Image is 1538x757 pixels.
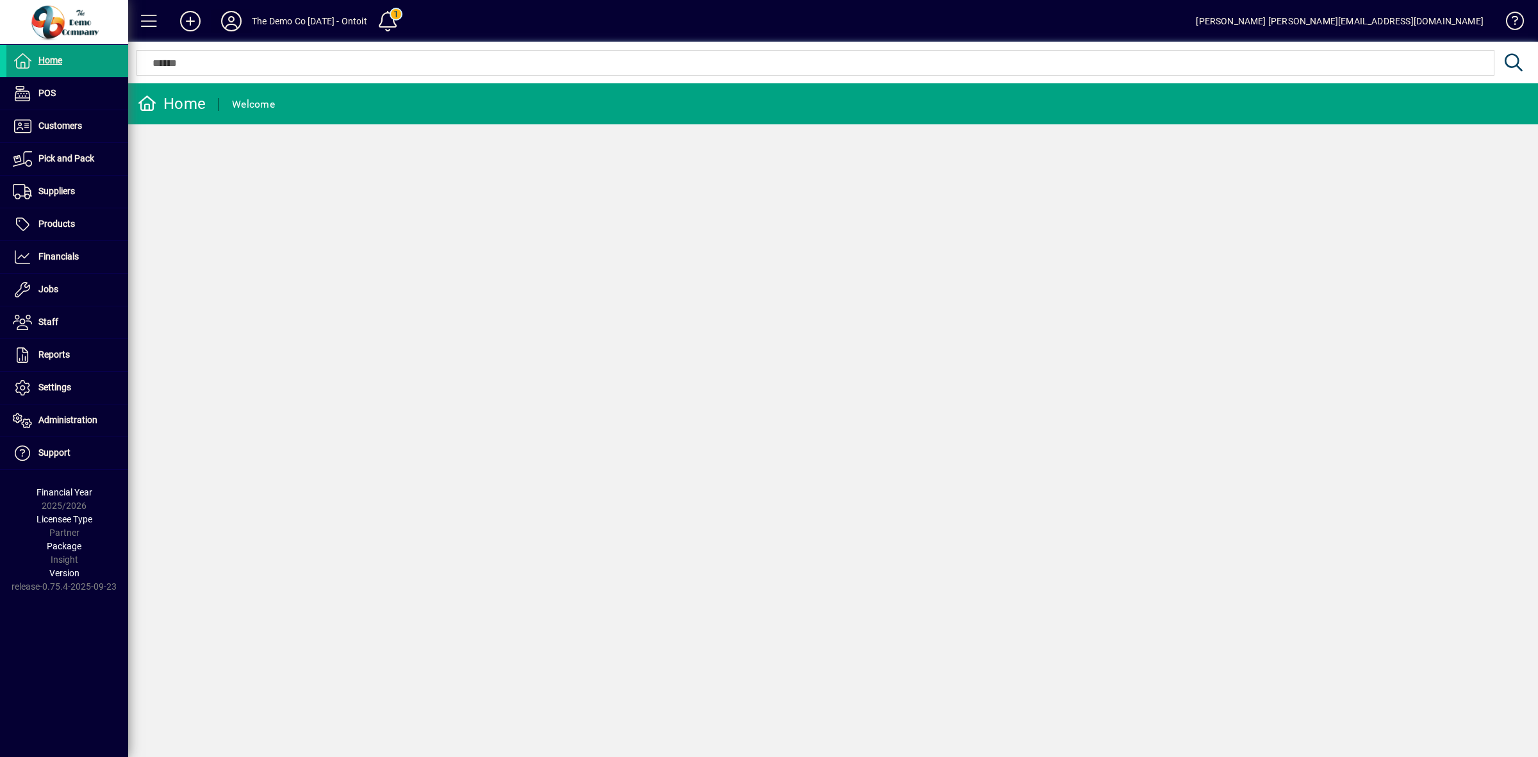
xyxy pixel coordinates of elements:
[6,274,128,306] a: Jobs
[38,382,71,392] span: Settings
[1196,11,1484,31] div: [PERSON_NAME] [PERSON_NAME][EMAIL_ADDRESS][DOMAIN_NAME]
[38,317,58,327] span: Staff
[211,10,252,33] button: Profile
[37,514,92,524] span: Licensee Type
[47,541,81,551] span: Package
[38,88,56,98] span: POS
[6,306,128,338] a: Staff
[38,415,97,425] span: Administration
[6,437,128,469] a: Support
[38,186,75,196] span: Suppliers
[37,487,92,497] span: Financial Year
[6,143,128,175] a: Pick and Pack
[6,404,128,437] a: Administration
[38,121,82,131] span: Customers
[38,284,58,294] span: Jobs
[6,241,128,273] a: Financials
[49,568,79,578] span: Version
[38,251,79,262] span: Financials
[170,10,211,33] button: Add
[6,339,128,371] a: Reports
[38,153,94,163] span: Pick and Pack
[6,110,128,142] a: Customers
[6,208,128,240] a: Products
[6,176,128,208] a: Suppliers
[38,349,70,360] span: Reports
[6,78,128,110] a: POS
[232,94,275,115] div: Welcome
[252,11,367,31] div: The Demo Co [DATE] - Ontoit
[38,219,75,229] span: Products
[138,94,206,114] div: Home
[1496,3,1522,44] a: Knowledge Base
[38,55,62,65] span: Home
[6,372,128,404] a: Settings
[38,447,70,458] span: Support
